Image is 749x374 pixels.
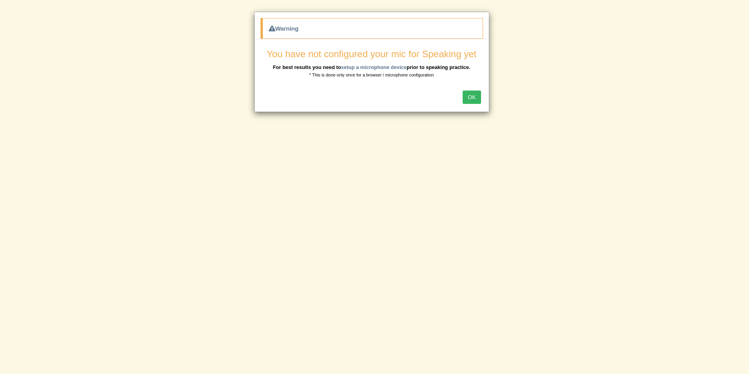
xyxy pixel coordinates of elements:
[273,64,470,70] b: For best results you need to prior to speaking practice.
[267,49,476,59] span: You have not configured your mic for Speaking yet
[261,18,483,39] div: Warning
[309,73,434,77] small: * This is done only once for a browser / microphone configuration
[341,64,407,70] a: setup a microphone device
[463,91,481,104] button: OK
